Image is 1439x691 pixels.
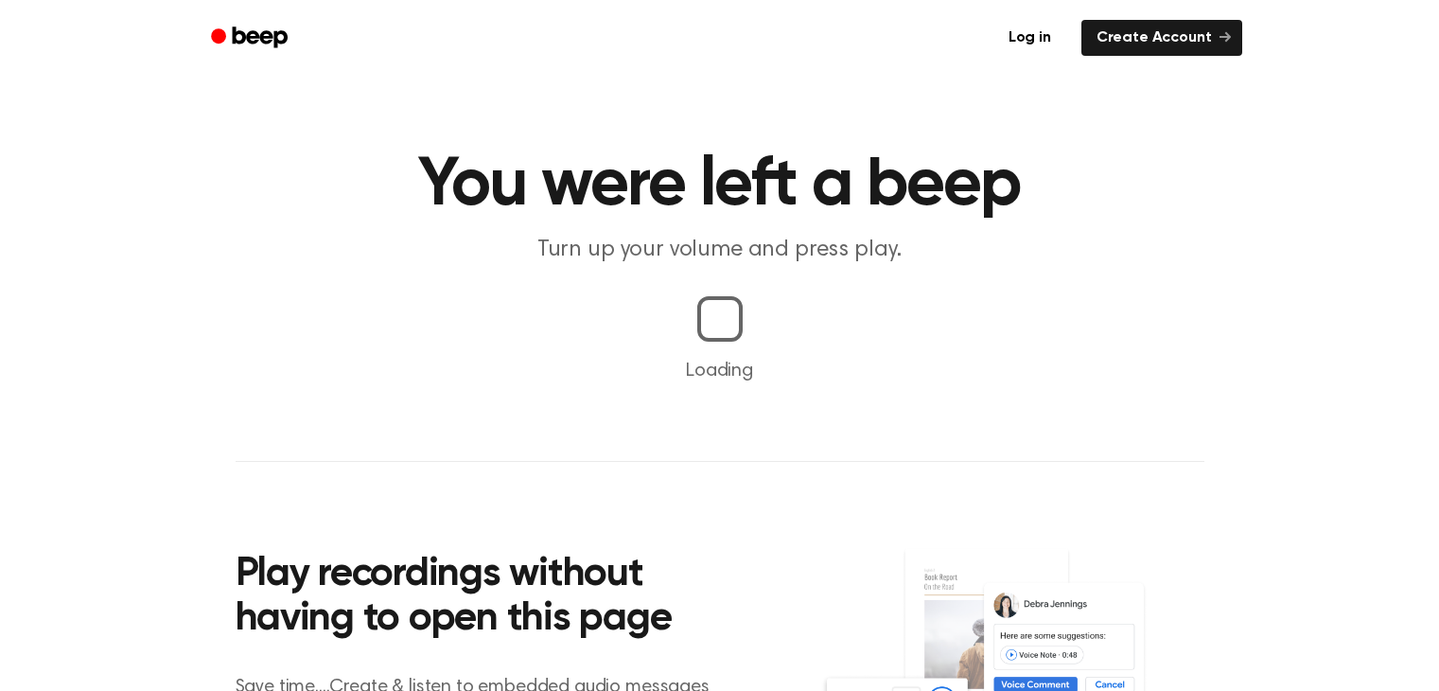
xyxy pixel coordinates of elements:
[236,553,746,643] h2: Play recordings without having to open this page
[198,20,305,57] a: Beep
[990,16,1070,60] a: Log in
[236,151,1204,220] h1: You were left a beep
[1081,20,1242,56] a: Create Account
[23,357,1416,385] p: Loading
[357,235,1083,266] p: Turn up your volume and press play.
